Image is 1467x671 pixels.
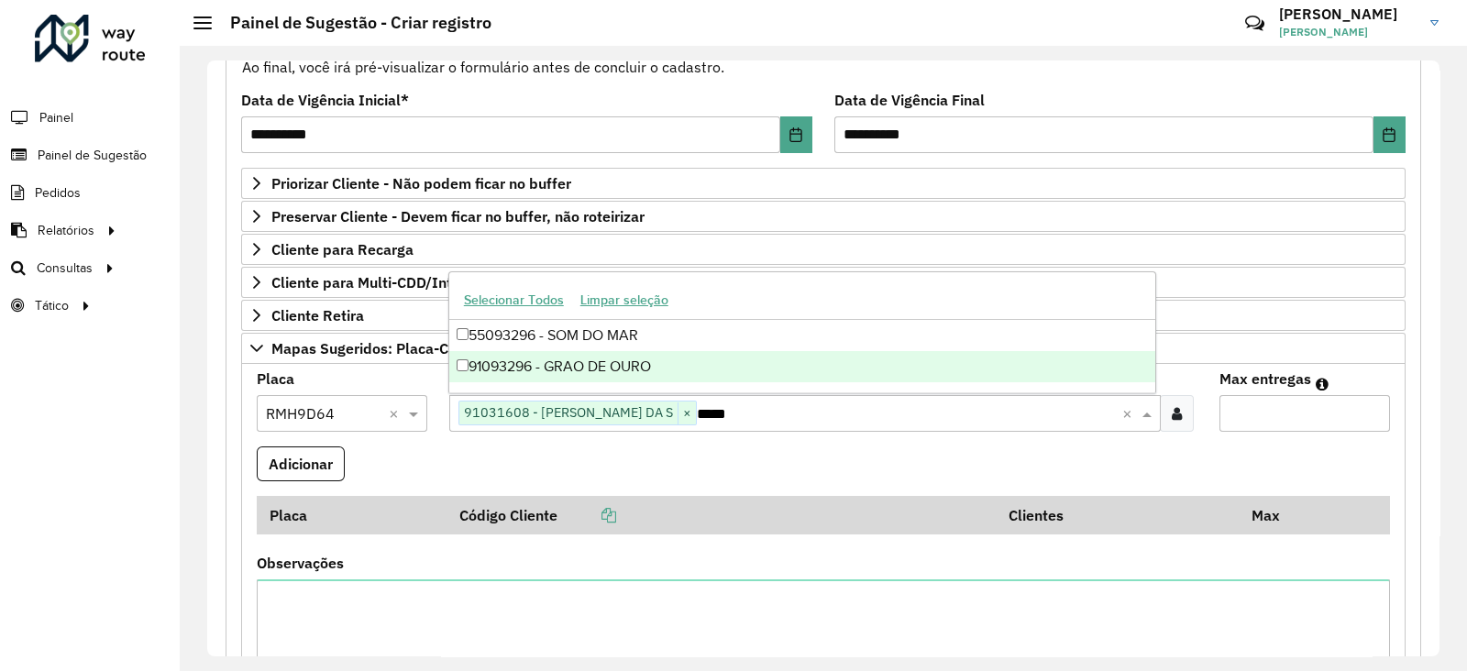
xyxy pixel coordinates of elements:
[459,401,678,423] span: 91031608 - [PERSON_NAME] DA S
[678,402,696,424] span: ×
[271,275,530,290] span: Cliente para Multi-CDD/Internalização
[1373,116,1406,153] button: Choose Date
[389,402,404,424] span: Clear all
[241,267,1406,298] a: Cliente para Multi-CDD/Internalização
[1279,5,1417,23] h3: [PERSON_NAME]
[1235,4,1274,43] a: Contato Rápido
[257,368,294,390] label: Placa
[997,496,1239,534] th: Clientes
[449,320,1156,351] div: 55093296 - SOM DO MAR
[257,496,447,534] th: Placa
[271,209,645,224] span: Preservar Cliente - Devem ficar no buffer, não roteirizar
[271,242,414,257] span: Cliente para Recarga
[241,234,1406,265] a: Cliente para Recarga
[448,271,1157,393] ng-dropdown-panel: Options list
[241,168,1406,199] a: Priorizar Cliente - Não podem ficar no buffer
[572,286,677,314] button: Limpar seleção
[241,89,409,111] label: Data de Vigência Inicial
[1239,496,1312,534] th: Max
[35,183,81,203] span: Pedidos
[1219,368,1311,390] label: Max entregas
[212,13,491,33] h2: Painel de Sugestão - Criar registro
[257,446,345,481] button: Adicionar
[557,506,616,524] a: Copiar
[241,300,1406,331] a: Cliente Retira
[38,146,147,165] span: Painel de Sugestão
[241,333,1406,364] a: Mapas Sugeridos: Placa-Cliente
[271,308,364,323] span: Cliente Retira
[456,286,572,314] button: Selecionar Todos
[1316,377,1329,391] em: Máximo de clientes que serão colocados na mesma rota com os clientes informados
[449,351,1156,382] div: 91093296 - GRAO DE OURO
[780,116,812,153] button: Choose Date
[447,496,997,534] th: Código Cliente
[35,296,69,315] span: Tático
[1122,402,1138,424] span: Clear all
[38,221,94,240] span: Relatórios
[834,89,985,111] label: Data de Vigência Final
[271,341,487,356] span: Mapas Sugeridos: Placa-Cliente
[241,201,1406,232] a: Preservar Cliente - Devem ficar no buffer, não roteirizar
[37,258,93,278] span: Consultas
[271,176,571,191] span: Priorizar Cliente - Não podem ficar no buffer
[257,552,344,574] label: Observações
[1279,24,1417,40] span: [PERSON_NAME]
[39,108,73,127] span: Painel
